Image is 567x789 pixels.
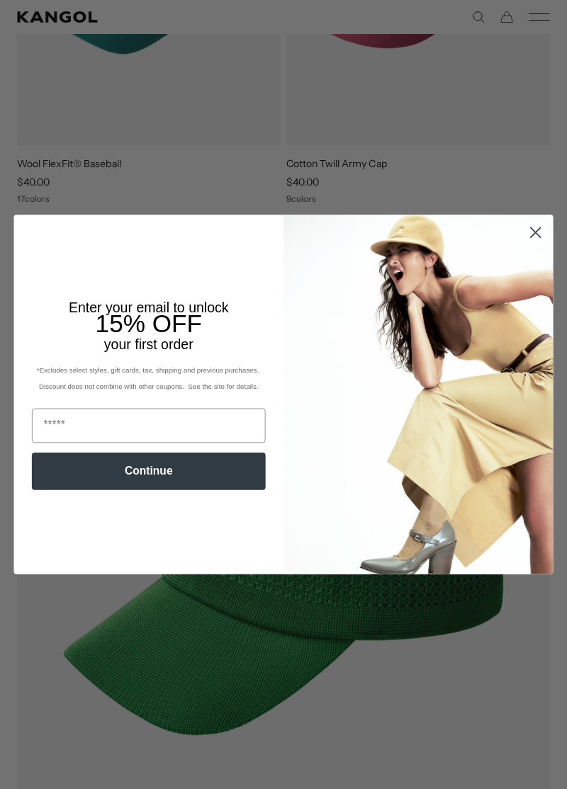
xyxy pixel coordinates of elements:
[37,365,261,390] span: *Excludes select styles, gift cards, tax, shipping and previous purchases. Discount does not comb...
[32,408,266,443] input: Email
[96,309,202,337] span: 15% OFF
[32,452,266,489] button: Continue
[283,215,553,574] img: 93be19ad-e773-4382-80b9-c9d740c9197f.jpeg
[524,220,548,244] button: Close dialog
[104,336,193,351] span: your first order
[69,300,229,314] span: Enter your email to unlock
